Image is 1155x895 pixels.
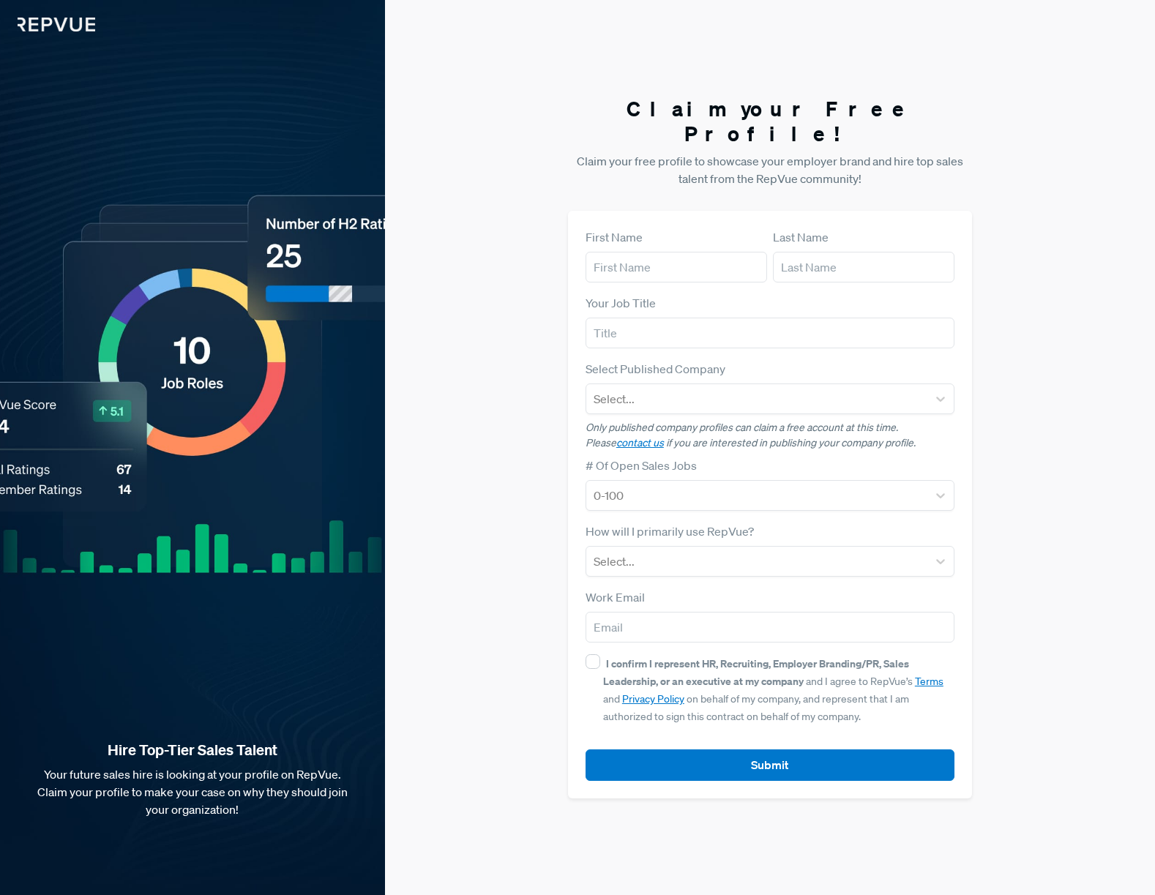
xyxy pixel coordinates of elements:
[603,656,909,688] strong: I confirm I represent HR, Recruiting, Employer Branding/PR, Sales Leadership, or an executive at ...
[23,765,362,818] p: Your future sales hire is looking at your profile on RepVue. Claim your profile to make your case...
[586,523,754,540] label: How will I primarily use RepVue?
[603,657,943,723] span: and I agree to RepVue’s and on behalf of my company, and represent that I am authorized to sign t...
[568,97,972,146] h3: Claim your Free Profile!
[586,294,656,312] label: Your Job Title
[23,741,362,760] strong: Hire Top-Tier Sales Talent
[586,228,643,246] label: First Name
[586,612,954,643] input: Email
[586,360,725,378] label: Select Published Company
[586,457,697,474] label: # Of Open Sales Jobs
[773,252,954,282] input: Last Name
[616,436,664,449] a: contact us
[773,228,829,246] label: Last Name
[568,152,972,187] p: Claim your free profile to showcase your employer brand and hire top sales talent from the RepVue...
[586,252,767,282] input: First Name
[586,318,954,348] input: Title
[586,588,645,606] label: Work Email
[586,749,954,781] button: Submit
[586,420,954,451] p: Only published company profiles can claim a free account at this time. Please if you are interest...
[622,692,684,705] a: Privacy Policy
[915,675,943,688] a: Terms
